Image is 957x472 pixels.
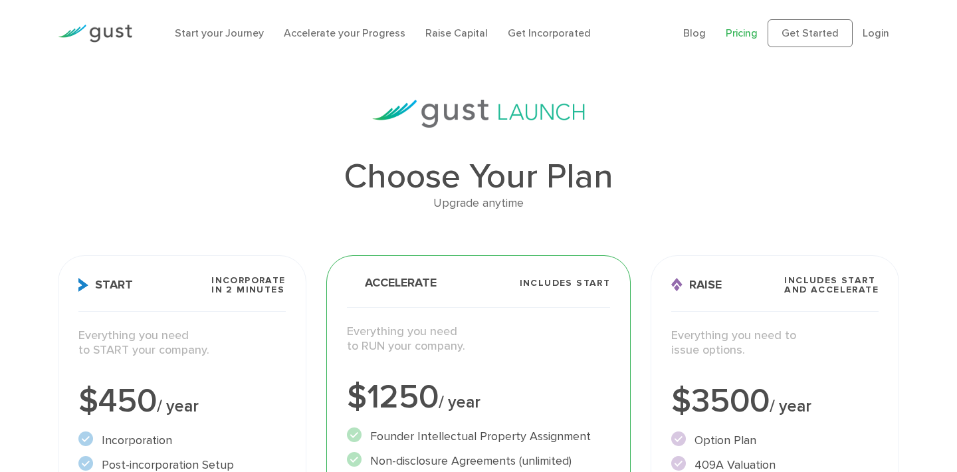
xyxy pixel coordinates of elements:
[347,427,611,445] li: Founder Intellectual Property Assignment
[671,278,722,292] span: Raise
[508,27,591,39] a: Get Incorporated
[671,278,683,292] img: Raise Icon
[347,381,611,414] div: $1250
[726,27,758,39] a: Pricing
[58,160,899,194] h1: Choose Your Plan
[347,277,437,289] span: Accelerate
[78,431,286,449] li: Incorporation
[768,19,853,47] a: Get Started
[770,396,811,416] span: / year
[58,194,899,213] div: Upgrade anytime
[671,328,879,358] p: Everything you need to issue options.
[78,278,88,292] img: Start Icon X2
[372,100,585,128] img: gust-launch-logos.svg
[671,385,879,418] div: $3500
[347,452,611,470] li: Non-disclosure Agreements (unlimited)
[425,27,488,39] a: Raise Capital
[863,27,889,39] a: Login
[175,27,264,39] a: Start your Journey
[78,385,286,418] div: $450
[58,25,132,43] img: Gust Logo
[439,392,480,412] span: / year
[284,27,405,39] a: Accelerate your Progress
[78,278,133,292] span: Start
[157,396,199,416] span: / year
[347,324,611,354] p: Everything you need to RUN your company.
[784,276,879,295] span: Includes START and ACCELERATE
[671,431,879,449] li: Option Plan
[211,276,285,295] span: Incorporate in 2 Minutes
[520,279,611,288] span: Includes START
[683,27,706,39] a: Blog
[78,328,286,358] p: Everything you need to START your company.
